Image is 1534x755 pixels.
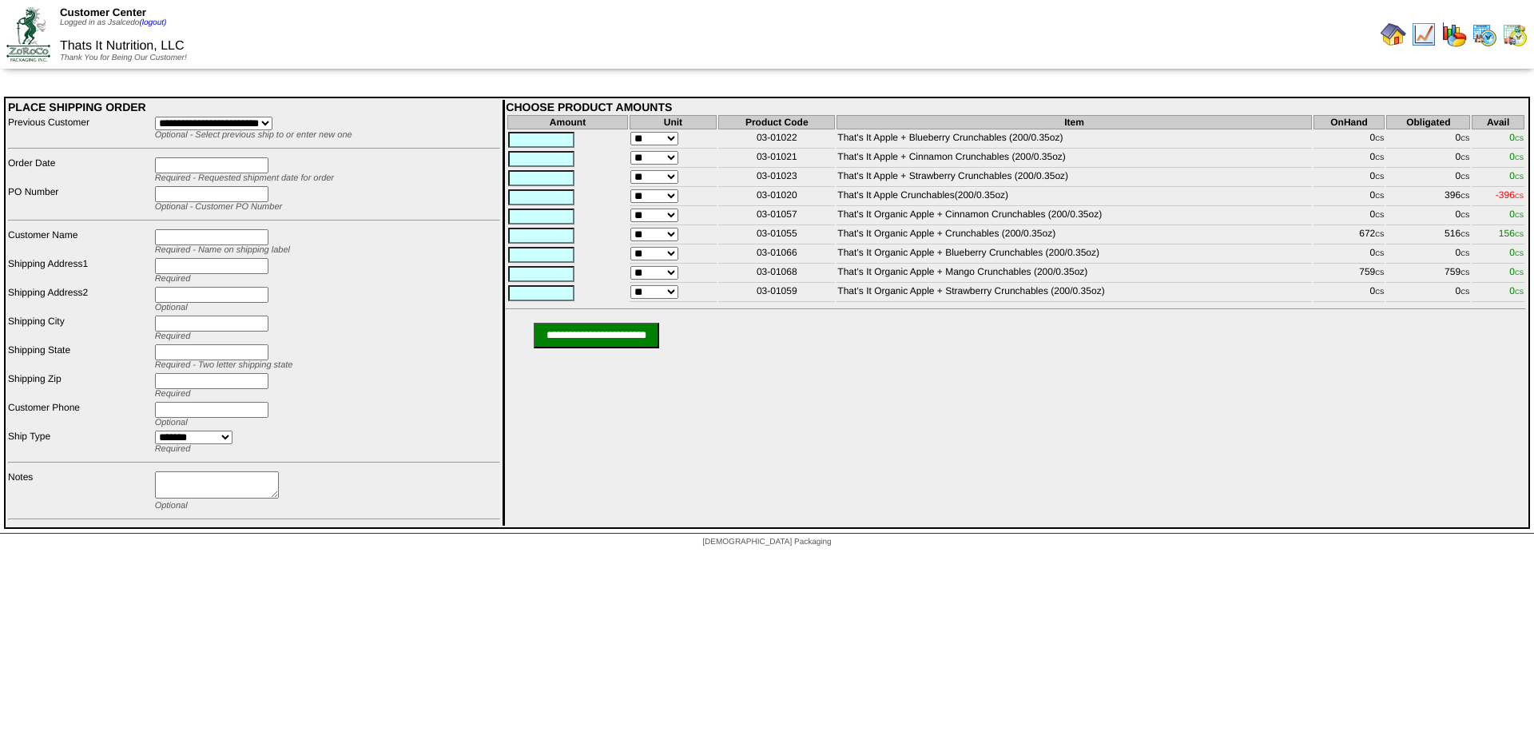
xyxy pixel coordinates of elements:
[718,246,835,264] td: 03-01066
[1460,250,1469,257] span: CS
[1515,154,1524,161] span: CS
[1375,212,1384,219] span: CS
[155,389,191,399] span: Required
[1499,228,1524,239] span: 156
[1386,169,1470,187] td: 0
[718,227,835,244] td: 03-01055
[1460,193,1469,200] span: CS
[1509,285,1524,296] span: 0
[155,173,334,183] span: Required - Requested shipment date for order
[1509,266,1524,277] span: 0
[60,6,146,18] span: Customer Center
[718,265,835,283] td: 03-01068
[1375,250,1384,257] span: CS
[630,115,717,129] th: Unit
[7,344,153,371] td: Shipping State
[1502,22,1528,47] img: calendarinout.gif
[1460,288,1469,296] span: CS
[1386,246,1470,264] td: 0
[506,101,1526,113] div: CHOOSE PRODUCT AMOUNTS
[139,18,166,27] a: (logout)
[1496,189,1524,201] span: -396
[837,246,1311,264] td: That’s It Organic Apple + Blueberry Crunchables (200/0.35oz)
[1515,212,1524,219] span: CS
[837,115,1311,129] th: Item
[7,228,153,256] td: Customer Name
[1515,250,1524,257] span: CS
[1386,189,1470,206] td: 396
[1313,265,1385,283] td: 759
[7,286,153,313] td: Shipping Address2
[1386,150,1470,168] td: 0
[1313,246,1385,264] td: 0
[1386,227,1470,244] td: 516
[1460,135,1469,142] span: CS
[718,208,835,225] td: 03-01057
[155,444,191,454] span: Required
[507,115,627,129] th: Amount
[155,245,290,255] span: Required - Name on shipping label
[1375,135,1384,142] span: CS
[1441,22,1467,47] img: graph.gif
[1375,231,1384,238] span: CS
[1472,22,1497,47] img: calendarprod.gif
[1386,284,1470,302] td: 0
[1515,193,1524,200] span: CS
[1375,173,1384,181] span: CS
[1460,154,1469,161] span: CS
[155,274,191,284] span: Required
[60,39,185,53] span: Thats It Nutrition, LLC
[1460,173,1469,181] span: CS
[718,284,835,302] td: 03-01059
[1515,269,1524,276] span: CS
[155,360,293,370] span: Required - Two letter shipping state
[1313,115,1385,129] th: OnHand
[1509,247,1524,258] span: 0
[1313,208,1385,225] td: 0
[1515,173,1524,181] span: CS
[1515,288,1524,296] span: CS
[7,401,153,428] td: Customer Phone
[7,430,153,455] td: Ship Type
[837,284,1311,302] td: That’s It Organic Apple + Strawberry Crunchables (200/0.35oz)
[702,538,831,546] span: [DEMOGRAPHIC_DATA] Packaging
[718,169,835,187] td: 03-01023
[837,131,1311,149] td: That's It Apple + Blueberry Crunchables (200/0.35oz)
[7,372,153,399] td: Shipping Zip
[1313,227,1385,244] td: 672
[1460,269,1469,276] span: CS
[7,185,153,213] td: PO Number
[1509,209,1524,220] span: 0
[1313,150,1385,168] td: 0
[837,227,1311,244] td: That's It Organic Apple + Crunchables (200/0.35oz)
[718,189,835,206] td: 03-01020
[1509,132,1524,143] span: 0
[155,501,188,511] span: Optional
[1515,231,1524,238] span: CS
[7,257,153,284] td: Shipping Address1
[1375,154,1384,161] span: CS
[155,130,352,140] span: Optional - Select previous ship to or enter new one
[837,208,1311,225] td: That's It Organic Apple + Cinnamon Crunchables (200/0.35oz)
[1386,131,1470,149] td: 0
[1460,212,1469,219] span: CS
[1313,284,1385,302] td: 0
[1515,135,1524,142] span: CS
[7,116,153,141] td: Previous Customer
[155,202,283,212] span: Optional - Customer PO Number
[7,315,153,342] td: Shipping City
[1386,265,1470,283] td: 759
[1313,169,1385,187] td: 0
[1460,231,1469,238] span: CS
[1386,115,1470,129] th: Obligated
[837,150,1311,168] td: That's It Apple + Cinnamon Crunchables (200/0.35oz)
[8,101,500,113] div: PLACE SHIPPING ORDER
[1313,189,1385,206] td: 0
[1381,22,1406,47] img: home.gif
[1411,22,1437,47] img: line_graph.gif
[60,18,166,27] span: Logged in as Jsalcedo
[837,169,1311,187] td: That's It Apple + Strawberry Crunchables (200/0.35oz)
[155,332,191,341] span: Required
[837,189,1311,206] td: That's It Apple Crunchables(200/0.35oz)
[1375,193,1384,200] span: CS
